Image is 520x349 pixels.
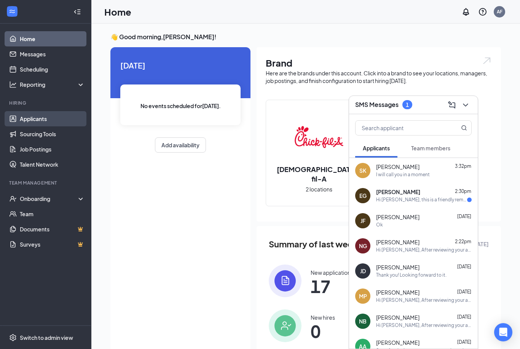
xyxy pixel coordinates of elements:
span: [PERSON_NAME] [376,289,420,296]
div: Onboarding [20,195,78,202]
img: Chick-fil-A [295,113,343,161]
svg: ComposeMessage [447,100,456,110]
div: Open Intercom Messenger [494,323,512,341]
span: [PERSON_NAME] [376,239,420,246]
div: EG [359,192,367,199]
span: [DATE] [457,214,471,220]
div: New applications [311,269,353,276]
div: JF [360,217,365,225]
h2: [DEMOGRAPHIC_DATA]-fil-A [266,164,372,183]
a: Home [20,31,85,46]
button: ChevronDown [459,99,472,111]
img: icon [269,309,301,342]
span: [PERSON_NAME] [376,339,420,347]
a: Team [20,206,85,222]
span: [PERSON_NAME] [376,264,420,271]
div: Hi [PERSON_NAME], After reviewing your application we would love for you to join our team at [DEM... [376,247,472,253]
h3: 👋 Good morning, [PERSON_NAME] ! [110,33,501,41]
div: Here are the brands under this account. Click into a brand to see your locations, managers, job p... [266,69,492,84]
svg: WorkstreamLogo [8,8,16,15]
h1: Brand [266,56,492,69]
svg: ChevronDown [461,100,470,110]
button: ComposeMessage [446,99,458,111]
span: [PERSON_NAME] [376,188,420,196]
a: Talent Network [20,157,85,172]
svg: QuestionInfo [478,7,487,16]
div: Reporting [20,81,85,88]
span: 2 locations [306,185,332,193]
a: Sourcing Tools [20,126,85,142]
svg: MagnifyingGlass [461,125,467,131]
svg: Notifications [461,7,471,16]
button: Add availability [155,137,206,153]
span: 17 [311,279,353,293]
span: 0 [311,324,335,338]
a: DocumentsCrown [20,222,85,237]
h3: SMS Messages [355,101,399,109]
div: NG [359,242,367,250]
svg: UserCheck [9,195,17,202]
a: SurveysCrown [20,237,85,252]
img: open.6027fd2a22e1237b5b06.svg [482,56,492,65]
span: [PERSON_NAME] [376,314,420,322]
div: 1 [406,102,409,108]
a: Messages [20,46,85,62]
div: Team Management [9,180,83,186]
div: Switch to admin view [20,334,73,341]
span: [DATE] [457,289,471,295]
span: No events scheduled for [DATE] . [140,102,221,110]
input: Search applicant [356,121,446,135]
a: Job Postings [20,142,85,157]
span: 3:32pm [455,164,471,169]
svg: Collapse [73,8,81,16]
span: [DATE] [457,339,471,345]
span: [PERSON_NAME] [376,214,420,221]
a: Scheduling [20,62,85,77]
div: AF [497,8,502,15]
a: Applicants [20,111,85,126]
svg: Settings [9,334,17,341]
div: Hi [PERSON_NAME], this is a friendly reminder that your in-person interview with [DEMOGRAPHIC_DAT... [376,197,467,203]
svg: Analysis [9,81,17,88]
span: 2:22pm [455,239,471,245]
div: JD [360,267,366,275]
div: MP [359,292,367,300]
span: [DATE] [457,264,471,270]
div: Hi [PERSON_NAME], After reviewing your application we would love for you to join our team at [DEM... [376,322,472,329]
div: Thank you! Looking forward to it. [376,272,447,279]
span: Applicants [363,145,390,151]
div: Ok [376,222,383,228]
div: I will call you in a moment [376,172,430,178]
span: [PERSON_NAME] [376,163,420,171]
div: Hi [PERSON_NAME], After reviewing your application we would love for you to join our team at [DEM... [376,297,472,304]
div: SK [359,167,366,174]
span: 2:30pm [455,189,471,194]
span: Summary of last week [269,237,357,251]
span: Team members [411,145,450,151]
h1: Home [104,5,131,18]
span: [DATE] [120,59,241,71]
div: New hires [311,314,335,321]
img: icon [269,265,301,297]
div: NB [359,317,367,325]
span: [DATE] [457,314,471,320]
div: Hiring [9,100,83,106]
